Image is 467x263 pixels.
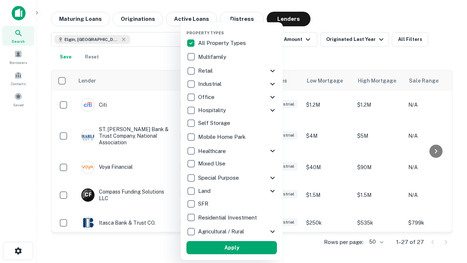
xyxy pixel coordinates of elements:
[198,159,227,168] p: Mixed Use
[198,66,214,75] p: Retail
[186,104,277,117] div: Hospitality
[186,171,277,184] div: Special Purpose
[198,53,228,61] p: Multifamily
[186,31,224,35] span: Property Types
[431,181,467,216] iframe: Chat Widget
[186,144,277,157] div: Healthcare
[198,93,216,102] p: Office
[186,184,277,198] div: Land
[198,133,247,141] p: Mobile Home Park
[198,174,240,182] p: Special Purpose
[198,199,210,208] p: SFR
[186,91,277,104] div: Office
[198,187,212,195] p: Land
[198,106,227,115] p: Hospitality
[186,64,277,77] div: Retail
[198,39,247,47] p: All Property Types
[186,225,277,238] div: Agricultural / Rural
[198,80,223,88] p: Industrial
[198,119,232,127] p: Self Storage
[186,241,277,254] button: Apply
[198,227,246,236] p: Agricultural / Rural
[198,147,227,156] p: Healthcare
[186,77,277,91] div: Industrial
[198,213,258,222] p: Residential Investment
